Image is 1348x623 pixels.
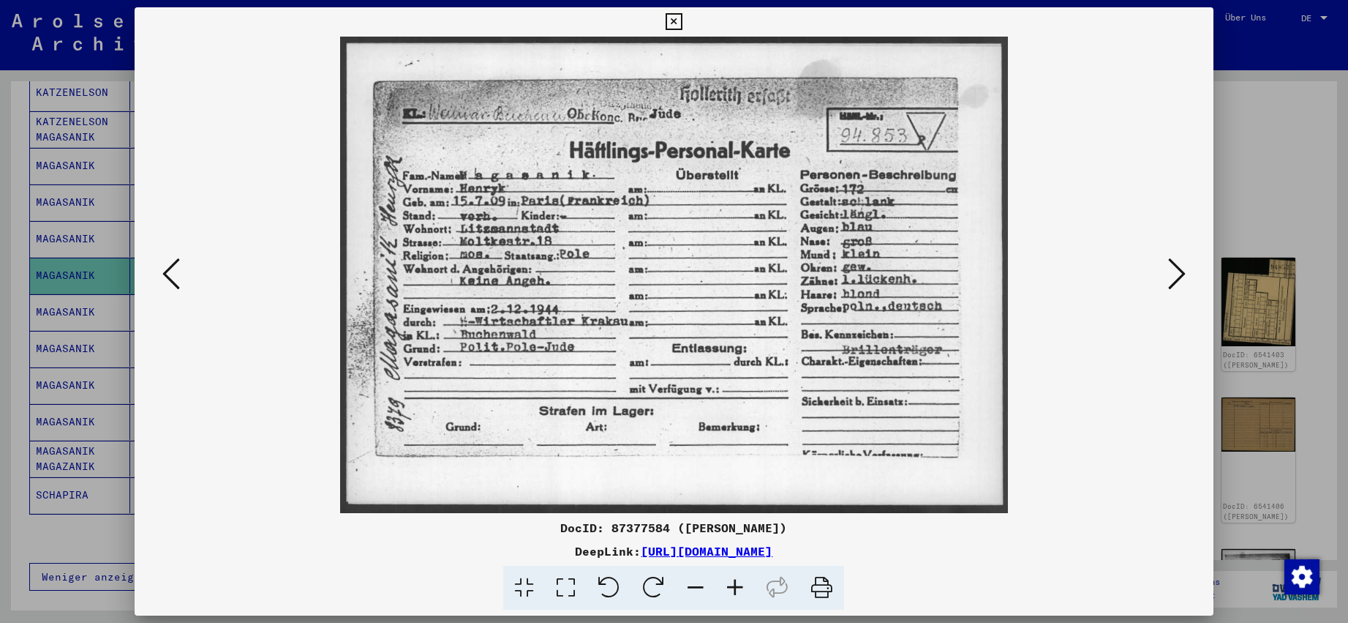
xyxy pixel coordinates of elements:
div: Zustimmung ändern [1284,559,1319,594]
div: DocID: 87377584 ([PERSON_NAME]) [135,519,1213,537]
div: DeepLink: [135,542,1213,560]
img: Zustimmung ändern [1284,559,1319,594]
a: [URL][DOMAIN_NAME] [641,544,772,559]
img: 001.jpg [340,37,1008,513]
